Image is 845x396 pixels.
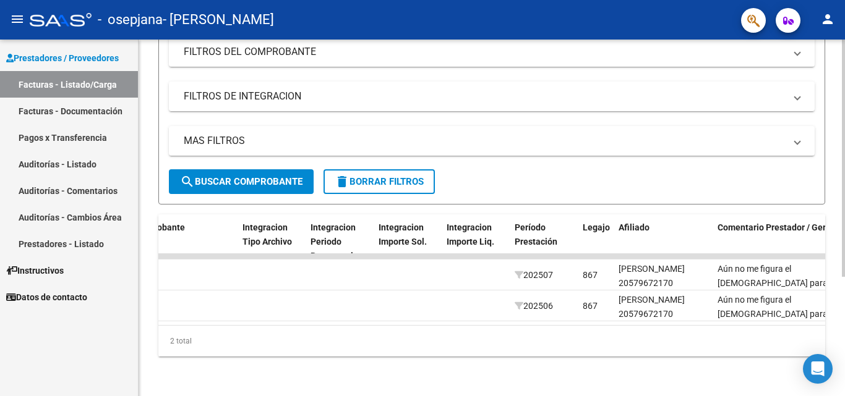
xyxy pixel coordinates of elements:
div: 2 total [158,326,825,356]
span: Integracion Tipo Archivo [242,222,292,246]
span: Instructivos [6,264,64,277]
span: 202507 [515,270,553,280]
div: 867 [583,299,598,313]
span: Afiliado [619,222,650,232]
span: Integracion Importe Liq. [447,222,494,246]
datatable-header-cell: Integracion Importe Sol. [374,214,442,269]
mat-icon: menu [10,12,25,27]
datatable-header-cell: Comprobante [126,214,238,269]
mat-icon: delete [335,174,350,189]
span: Período Prestación [515,222,557,246]
div: 867 [583,268,598,282]
datatable-header-cell: Afiliado [614,214,713,269]
span: Legajo [583,222,610,232]
span: Comprobante [131,222,185,232]
div: [PERSON_NAME] 20579672170 [619,262,708,290]
span: Integracion Periodo Presentacion [311,222,363,261]
div: Open Intercom Messenger [803,354,833,384]
datatable-header-cell: Integracion Periodo Presentacion [306,214,374,269]
datatable-header-cell: Integracion Importe Liq. [442,214,510,269]
span: Buscar Comprobante [180,176,302,187]
mat-icon: search [180,174,195,189]
span: Datos de contacto [6,290,87,304]
span: - osepjana [98,6,163,33]
mat-expansion-panel-header: FILTROS DEL COMPROBANTE [169,37,815,67]
mat-panel-title: FILTROS DEL COMPROBANTE [184,45,785,59]
span: Borrar Filtros [335,176,424,187]
span: Prestadores / Proveedores [6,51,119,65]
mat-icon: person [820,12,835,27]
mat-expansion-panel-header: FILTROS DE INTEGRACION [169,82,815,111]
div: [PERSON_NAME] 20579672170 [619,293,708,321]
mat-panel-title: MAS FILTROS [184,134,785,148]
span: Integracion Importe Sol. [379,222,427,246]
button: Buscar Comprobante [169,169,314,194]
datatable-header-cell: Período Prestación [510,214,578,269]
span: 202506 [515,301,553,311]
button: Borrar Filtros [324,169,435,194]
span: - [PERSON_NAME] [163,6,274,33]
mat-panel-title: FILTROS DE INTEGRACION [184,90,785,103]
mat-expansion-panel-header: MAS FILTROS [169,126,815,156]
datatable-header-cell: Legajo [578,214,614,269]
datatable-header-cell: Integracion Tipo Archivo [238,214,306,269]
